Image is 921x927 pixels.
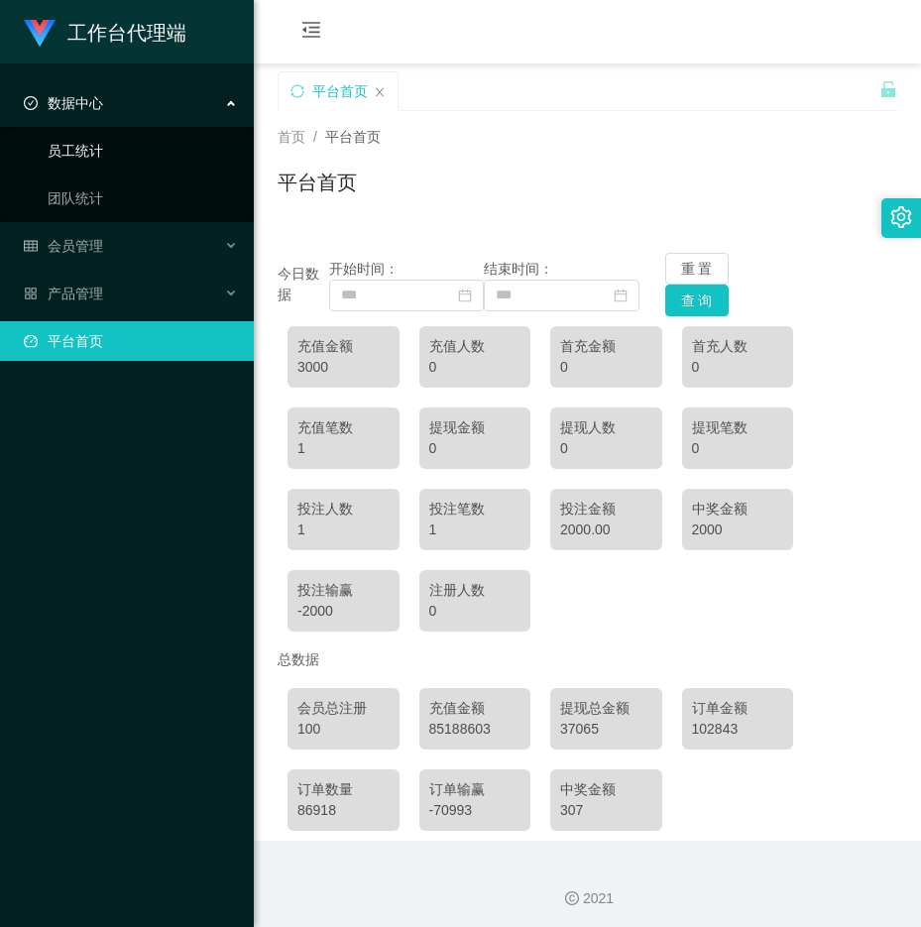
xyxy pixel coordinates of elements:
div: -70993 [429,800,521,821]
div: 注册人数 [429,580,521,601]
div: 首充金额 [560,336,652,357]
div: 会员总注册 [297,698,390,719]
div: 2021 [270,888,905,909]
div: 投注人数 [297,499,390,520]
div: 0 [429,601,521,622]
div: 1 [297,520,390,540]
span: 平台首页 [325,129,381,145]
div: 今日数据 [278,264,329,305]
div: 投注输赢 [297,580,390,601]
div: 订单数量 [297,779,390,800]
div: 2000.00 [560,520,652,540]
span: 会员管理 [24,238,103,254]
div: 0 [560,438,652,459]
div: 3000 [297,357,390,378]
div: 0 [429,438,521,459]
div: 1 [429,520,521,540]
i: 图标: appstore-o [24,287,38,300]
div: 中奖金额 [560,779,652,800]
div: 首充人数 [692,336,784,357]
span: 产品管理 [24,286,103,301]
h1: 工作台代理端 [67,1,186,64]
span: 首页 [278,129,305,145]
div: 平台首页 [312,72,368,110]
div: 总数据 [278,641,897,678]
div: 提现笔数 [692,417,784,438]
div: 0 [692,438,784,459]
div: 2000 [692,520,784,540]
div: 充值笔数 [297,417,390,438]
i: 图标: copyright [565,891,579,905]
div: 100 [297,719,390,740]
div: 提现金额 [429,417,521,438]
a: 工作台代理端 [24,24,186,40]
i: 图标: check-circle-o [24,96,38,110]
i: 图标: calendar [614,289,628,302]
i: 图标: setting [890,206,912,228]
a: 图标: dashboard平台首页 [24,321,238,361]
i: 图标: calendar [458,289,472,302]
div: 1 [297,438,390,459]
div: -2000 [297,601,390,622]
button: 重 置 [665,253,729,285]
div: 中奖金额 [692,499,784,520]
div: 37065 [560,719,652,740]
div: 订单金额 [692,698,784,719]
i: 图标: sync [290,84,304,98]
a: 团队统计 [48,178,238,218]
i: 图标: close [374,86,386,98]
div: 提现总金额 [560,698,652,719]
span: 开始时间： [329,261,399,277]
a: 员工统计 [48,131,238,171]
div: 投注笔数 [429,499,521,520]
span: 数据中心 [24,95,103,111]
div: 0 [560,357,652,378]
div: 307 [560,800,652,821]
div: 提现人数 [560,417,652,438]
div: 102843 [692,719,784,740]
div: 0 [429,357,521,378]
h1: 平台首页 [278,168,357,197]
div: 85188603 [429,719,521,740]
span: 结束时间： [484,261,553,277]
img: logo.9652507e.png [24,20,56,48]
div: 充值金额 [297,336,390,357]
div: 投注金额 [560,499,652,520]
i: 图标: table [24,239,38,253]
i: 图标: menu-fold [278,1,345,64]
div: 86918 [297,800,390,821]
button: 查 询 [665,285,729,316]
div: 充值人数 [429,336,521,357]
div: 0 [692,357,784,378]
div: 订单输赢 [429,779,521,800]
span: / [313,129,317,145]
div: 充值金额 [429,698,521,719]
i: 图标: unlock [879,80,897,98]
